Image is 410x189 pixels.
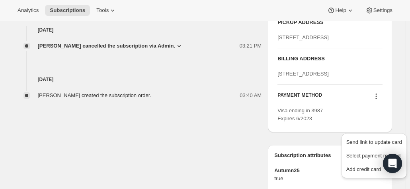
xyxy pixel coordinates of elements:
[346,166,381,172] span: Add credit card
[45,5,90,16] button: Subscriptions
[18,7,39,14] span: Analytics
[277,18,382,26] h3: PICKUP ADDRESS
[240,42,262,50] span: 03:21 PM
[13,5,43,16] button: Analytics
[344,163,404,176] button: Add credit card
[274,151,367,163] h3: Subscription attributes
[346,153,401,159] span: Select payment method
[277,92,322,103] h3: PAYMENT METHOD
[373,7,392,14] span: Settings
[274,167,385,175] span: Autumn25
[14,26,262,34] h4: [DATE]
[277,55,382,63] h3: BILLING ADDRESS
[38,42,176,50] span: [PERSON_NAME] cancelled the subscription via Admin.
[277,71,329,77] span: [STREET_ADDRESS]
[277,107,323,121] span: Visa ending in 3987 Expires 6/2023
[38,42,184,50] button: [PERSON_NAME] cancelled the subscription via Admin.
[335,7,346,14] span: Help
[92,5,121,16] button: Tools
[344,149,404,162] button: Select payment method
[383,154,402,173] div: Open Intercom Messenger
[346,139,402,145] span: Send link to update card
[361,5,397,16] button: Settings
[38,92,151,98] span: [PERSON_NAME] created the subscription order.
[344,136,404,149] button: Send link to update card
[277,34,329,40] span: [STREET_ADDRESS]
[96,7,109,14] span: Tools
[50,7,85,14] span: Subscriptions
[322,5,359,16] button: Help
[274,175,385,183] span: true
[240,92,262,99] span: 03:40 AM
[14,76,262,84] h4: [DATE]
